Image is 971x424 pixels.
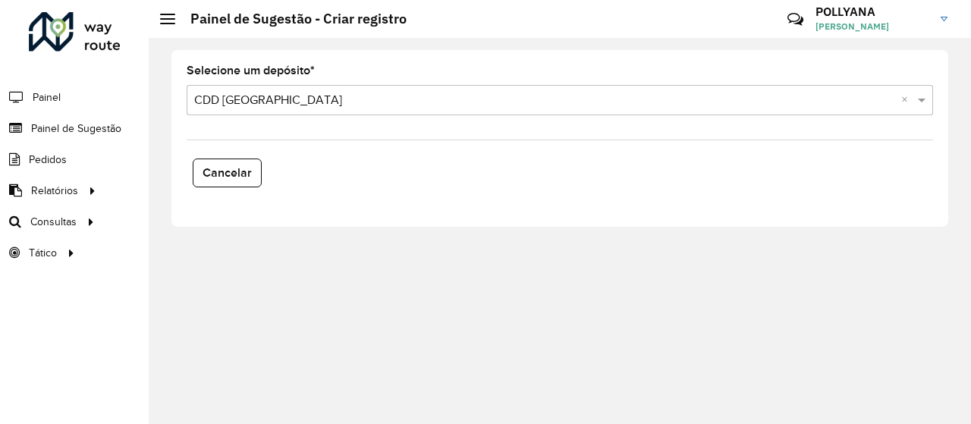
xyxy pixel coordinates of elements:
[33,90,61,105] span: Painel
[187,61,315,80] label: Selecione um depósito
[193,159,262,187] button: Cancelar
[29,245,57,261] span: Tático
[901,91,914,109] span: Clear all
[29,152,67,168] span: Pedidos
[779,3,812,36] a: Contato Rápido
[31,183,78,199] span: Relatórios
[815,20,929,33] span: [PERSON_NAME]
[175,11,407,27] h2: Painel de Sugestão - Criar registro
[203,166,252,179] span: Cancelar
[30,214,77,230] span: Consultas
[31,121,121,137] span: Painel de Sugestão
[815,5,929,19] h3: POLLYANA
